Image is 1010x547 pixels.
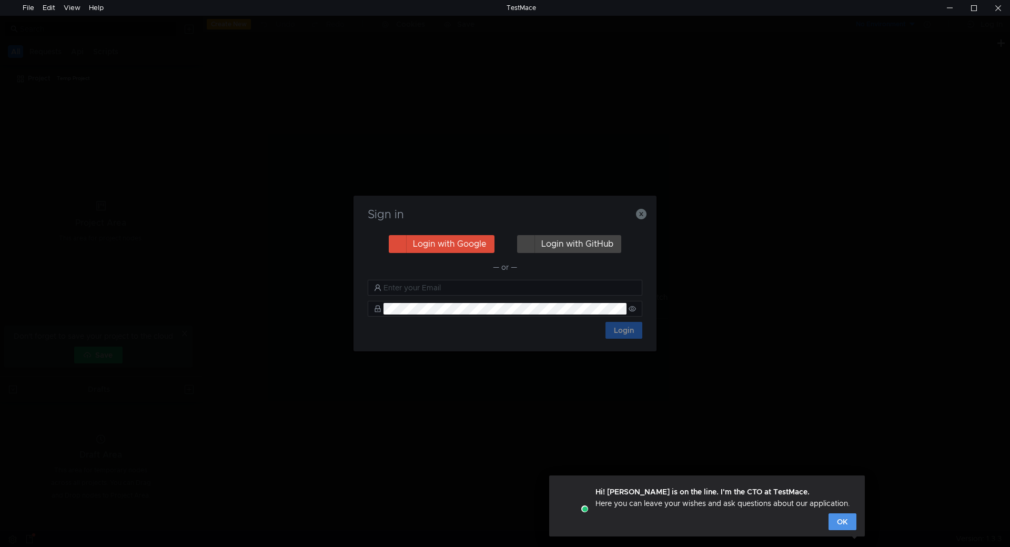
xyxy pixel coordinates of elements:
[595,486,850,509] div: Here you can leave your wishes and ask questions about our application.
[517,235,621,253] button: Login with GitHub
[595,487,810,497] strong: Hi! [PERSON_NAME] is on the line. I'm the CTO at TestMace.
[366,208,644,221] h3: Sign in
[829,513,856,530] button: OK
[368,261,642,273] div: — or —
[383,282,636,293] input: Enter your Email
[389,235,494,253] button: Login with Google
